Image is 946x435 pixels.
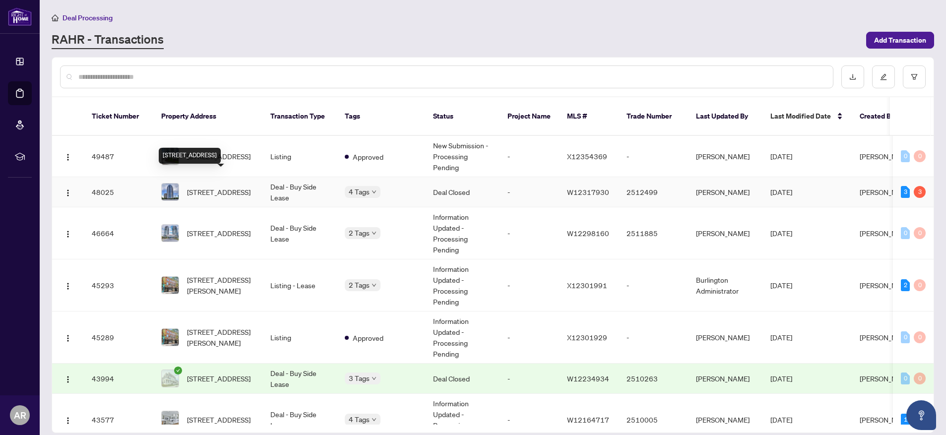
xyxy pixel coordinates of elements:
td: 2510263 [619,364,688,394]
button: Logo [60,371,76,386]
span: [STREET_ADDRESS] [187,373,251,384]
span: W12298160 [567,229,609,238]
div: 0 [914,227,926,239]
img: thumbnail-img [162,184,179,200]
td: Deal - Buy Side Lease [262,177,337,207]
div: 1 [901,414,910,426]
span: [STREET_ADDRESS][PERSON_NAME] [187,274,254,296]
td: [PERSON_NAME] [688,207,762,259]
td: 43994 [84,364,153,394]
td: 45289 [84,311,153,364]
td: Deal Closed [425,364,500,394]
span: [DATE] [770,374,792,383]
div: 0 [901,150,910,162]
button: Logo [60,412,76,428]
th: Last Modified Date [762,97,852,136]
img: thumbnail-img [162,225,179,242]
span: X12301991 [567,281,607,290]
div: 3 [914,186,926,198]
td: 45293 [84,259,153,311]
span: [PERSON_NAME] [860,187,913,196]
td: 49487 [84,136,153,177]
td: - [500,177,559,207]
span: [DATE] [770,152,792,161]
td: - [619,311,688,364]
td: - [500,364,559,394]
span: Deal Processing [63,13,113,22]
span: down [372,231,377,236]
td: [PERSON_NAME] [688,177,762,207]
td: Information Updated - Processing Pending [425,259,500,311]
span: X12301929 [567,333,607,342]
div: [STREET_ADDRESS] [159,148,221,164]
span: [STREET_ADDRESS] [187,228,251,239]
button: Add Transaction [866,32,934,49]
td: 2511885 [619,207,688,259]
span: home [52,14,59,21]
span: down [372,283,377,288]
span: 4 Tags [349,186,370,197]
span: [PERSON_NAME] [860,281,913,290]
th: Created By [852,97,911,136]
img: Logo [64,375,72,383]
div: 0 [901,373,910,384]
span: Add Transaction [874,32,926,48]
img: logo [8,7,32,26]
img: Logo [64,282,72,290]
td: - [619,259,688,311]
button: Logo [60,329,76,345]
button: Logo [60,184,76,200]
span: [DATE] [770,415,792,424]
span: [STREET_ADDRESS][PERSON_NAME] [187,326,254,348]
td: 46664 [84,207,153,259]
button: Logo [60,277,76,293]
span: [STREET_ADDRESS] [187,186,251,197]
span: [PERSON_NAME] [860,229,913,238]
button: filter [903,65,926,88]
td: New Submission - Processing Pending [425,136,500,177]
th: Ticket Number [84,97,153,136]
th: Project Name [500,97,559,136]
th: Trade Number [619,97,688,136]
span: [PERSON_NAME] [860,152,913,161]
img: Logo [64,153,72,161]
td: Deal - Buy Side Lease [262,207,337,259]
td: [PERSON_NAME] [688,311,762,364]
td: 48025 [84,177,153,207]
button: Logo [60,148,76,164]
span: 2 Tags [349,227,370,239]
td: Information Updated - Processing Pending [425,207,500,259]
span: 2 Tags [349,279,370,291]
button: Logo [60,225,76,241]
img: Logo [64,417,72,425]
span: Last Modified Date [770,111,831,122]
span: [DATE] [770,333,792,342]
td: 2512499 [619,177,688,207]
img: thumbnail-img [162,277,179,294]
img: Logo [64,230,72,238]
span: AR [14,408,26,422]
span: [DATE] [770,281,792,290]
a: RAHR - Transactions [52,31,164,49]
th: Last Updated By [688,97,762,136]
button: download [841,65,864,88]
span: down [372,189,377,194]
span: [DATE] [770,229,792,238]
span: W12234934 [567,374,609,383]
td: [PERSON_NAME] [688,136,762,177]
span: [STREET_ADDRESS] [187,414,251,425]
span: down [372,376,377,381]
td: Information Updated - Processing Pending [425,311,500,364]
th: Transaction Type [262,97,337,136]
div: 0 [914,279,926,291]
td: Listing [262,311,337,364]
td: - [500,136,559,177]
span: Approved [353,332,383,343]
td: - [500,259,559,311]
img: thumbnail-img [162,411,179,428]
div: 0 [914,150,926,162]
td: Burlington Administrator [688,259,762,311]
th: Status [425,97,500,136]
img: thumbnail-img [162,329,179,346]
span: filter [911,73,918,80]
